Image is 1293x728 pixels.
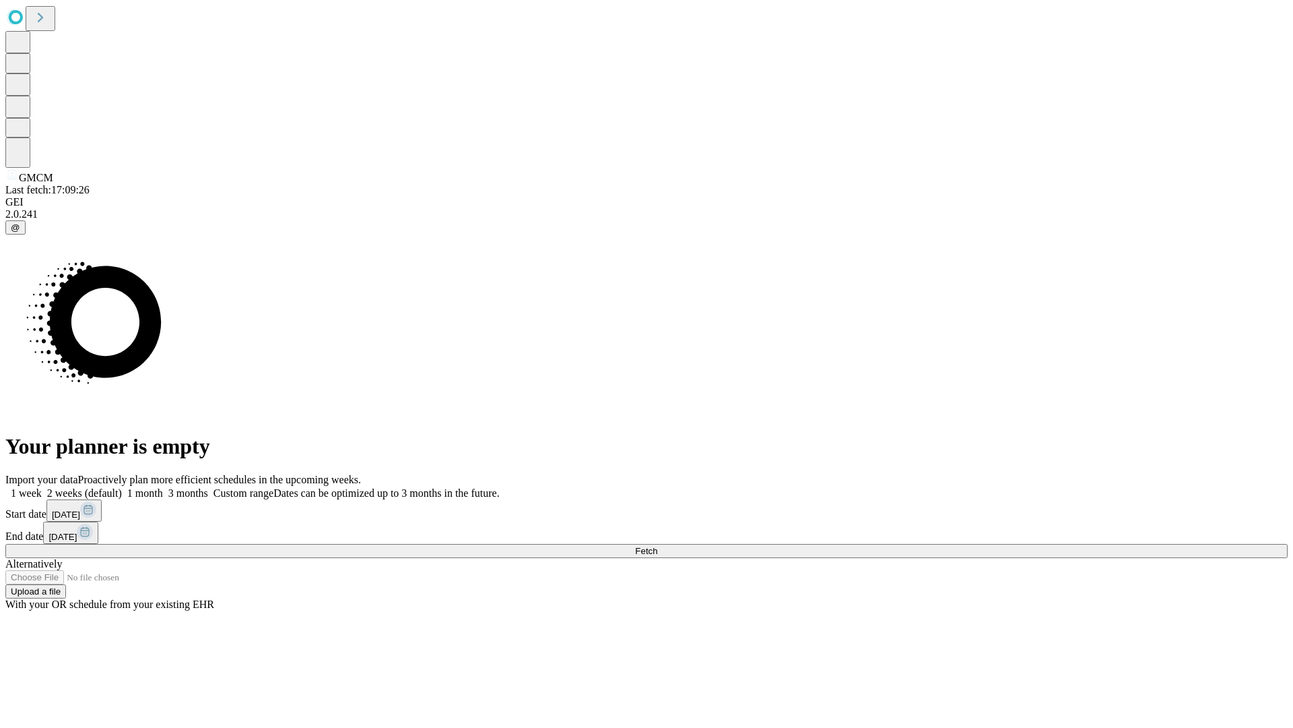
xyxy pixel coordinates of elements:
[5,558,62,570] span: Alternatively
[47,487,122,499] span: 2 weeks (default)
[19,172,53,183] span: GMCM
[5,499,1288,522] div: Start date
[213,487,273,499] span: Custom range
[5,599,214,610] span: With your OR schedule from your existing EHR
[48,532,77,542] span: [DATE]
[635,546,657,556] span: Fetch
[5,196,1288,208] div: GEI
[5,474,78,485] span: Import your data
[11,487,42,499] span: 1 week
[5,544,1288,558] button: Fetch
[5,184,90,195] span: Last fetch: 17:09:26
[5,584,66,599] button: Upload a file
[11,222,20,233] span: @
[46,499,102,522] button: [DATE]
[5,522,1288,544] div: End date
[5,220,26,235] button: @
[273,487,499,499] span: Dates can be optimized up to 3 months in the future.
[78,474,361,485] span: Proactively plan more efficient schedules in the upcoming weeks.
[5,434,1288,459] h1: Your planner is empty
[52,510,80,520] span: [DATE]
[43,522,98,544] button: [DATE]
[168,487,208,499] span: 3 months
[5,208,1288,220] div: 2.0.241
[127,487,163,499] span: 1 month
